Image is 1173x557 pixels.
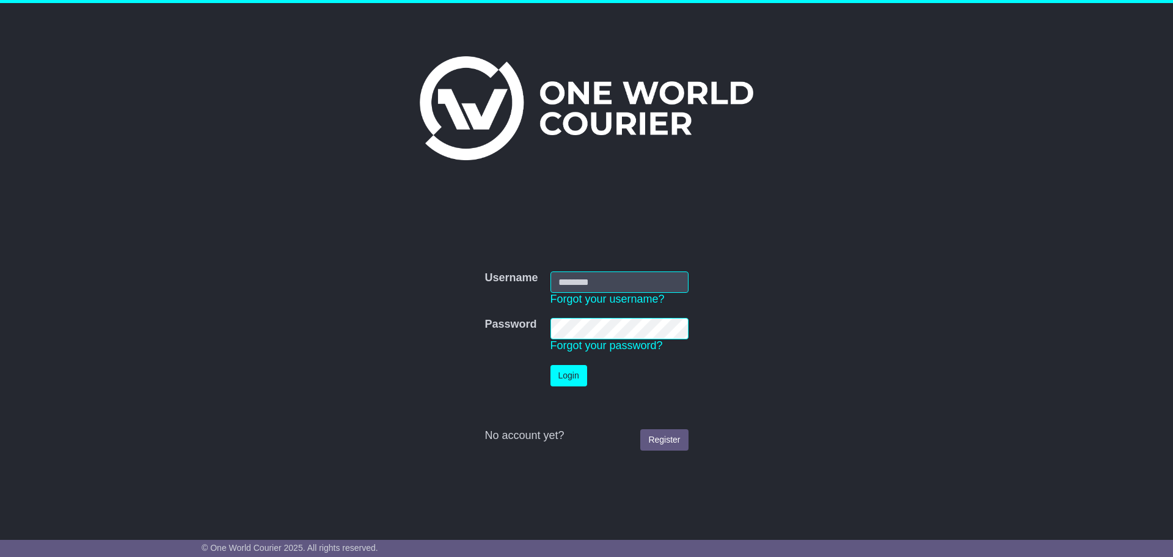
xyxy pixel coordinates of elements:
a: Register [640,429,688,451]
button: Login [550,365,587,386]
label: Username [484,271,538,285]
span: © One World Courier 2025. All rights reserved. [202,543,378,553]
div: No account yet? [484,429,688,443]
img: One World [420,56,753,160]
a: Forgot your password? [550,339,663,352]
label: Password [484,318,536,331]
a: Forgot your username? [550,293,665,305]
